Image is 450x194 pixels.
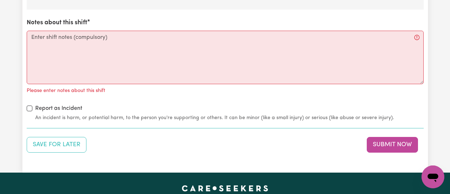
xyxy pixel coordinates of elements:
button: Save your job report [27,137,86,153]
label: Notes about this shift [27,18,87,27]
small: An incident is harm, or potential harm, to the person you're supporting or others. It can be mino... [35,114,424,122]
p: Please enter notes about this shift [27,87,105,95]
iframe: Button to launch messaging window [422,165,444,188]
a: Careseekers home page [182,185,268,191]
button: Submit your job report [367,137,418,153]
label: Report as Incident [35,104,82,113]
